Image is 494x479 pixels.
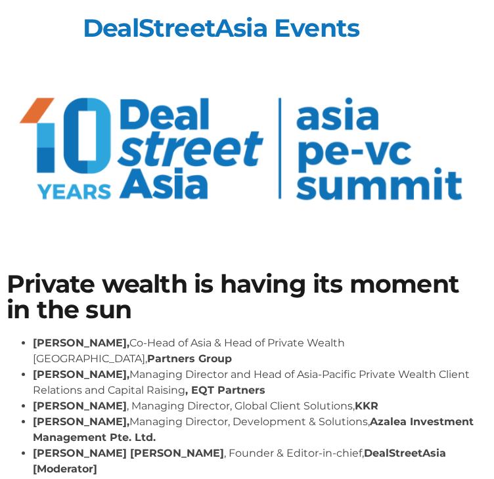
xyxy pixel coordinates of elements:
li: Managing Director and Head of Asia-Pacific Private Wealth Client Relations and Capital Raising [33,367,487,398]
strong: , EQT Partners [185,384,265,396]
li: , Managing Director, Global Client Solutions, [33,398,487,414]
li: Co-Head of Asia & Head of Private Wealth [GEOGRAPHIC_DATA], [33,335,487,367]
li: Managing Director, Development & Solutions, [33,414,487,446]
strong: [PERSON_NAME], [33,337,129,349]
strong: [PERSON_NAME] [PERSON_NAME] [33,447,224,459]
li: , Founder & Editor-in-chief, [33,446,487,477]
strong: [PERSON_NAME], [33,415,129,428]
strong: KKR [355,400,378,412]
a: DealStreetAsia Events [83,12,359,43]
h1: Private wealth is having its moment in the sun [7,272,487,322]
strong: Partners Group [147,352,232,365]
strong: [PERSON_NAME], [33,368,129,381]
strong: [PERSON_NAME] [33,400,127,412]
